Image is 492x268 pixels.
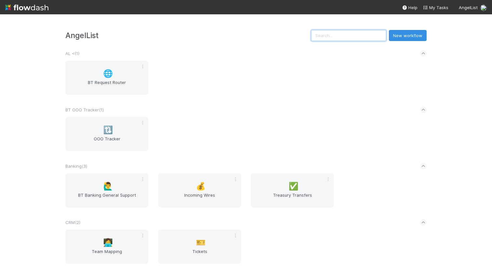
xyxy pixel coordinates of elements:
img: logo-inverted-e16ddd16eac7371096b0.svg [5,2,48,13]
span: BT OOO Tracker ( 1 ) [65,107,104,112]
h3: AngelList [65,31,311,40]
button: New workflow [389,30,427,41]
span: BT Banking General Support [68,192,146,205]
span: 👩‍💻 [103,238,113,247]
a: 🎫Tickets [158,230,241,264]
div: Help [402,4,417,11]
span: AngelList [459,5,478,10]
span: BT Request Router [68,79,146,92]
span: ✅ [289,182,298,190]
span: OOO Tracker [68,135,146,148]
a: 💰Incoming Wires [158,173,241,207]
span: AL < ( 1 ) [65,51,79,56]
span: Team Mapping [68,248,146,261]
span: 🙋‍♂️ [103,182,113,190]
img: avatar_d89a0a80-047e-40c9-bdc2-a2d44e645fd3.png [480,5,487,11]
a: My Tasks [423,4,448,11]
a: 🌐BT Request Router [65,61,148,95]
a: 👩‍💻Team Mapping [65,230,148,264]
span: 🎫 [196,238,206,247]
a: ✅Treasury Transfers [251,173,334,207]
span: Tickets [161,248,239,261]
span: 💰 [196,182,206,190]
input: Search... [311,30,386,41]
span: Incoming Wires [161,192,239,205]
span: Banking ( 3 ) [65,163,87,169]
span: Treasury Transfers [253,192,331,205]
span: My Tasks [423,5,448,10]
a: 🙋‍♂️BT Banking General Support [65,173,148,207]
span: 🔃 [103,126,113,134]
span: 🌐 [103,69,113,78]
span: CRM ( 2 ) [65,220,80,225]
a: 🔃OOO Tracker [65,117,148,151]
